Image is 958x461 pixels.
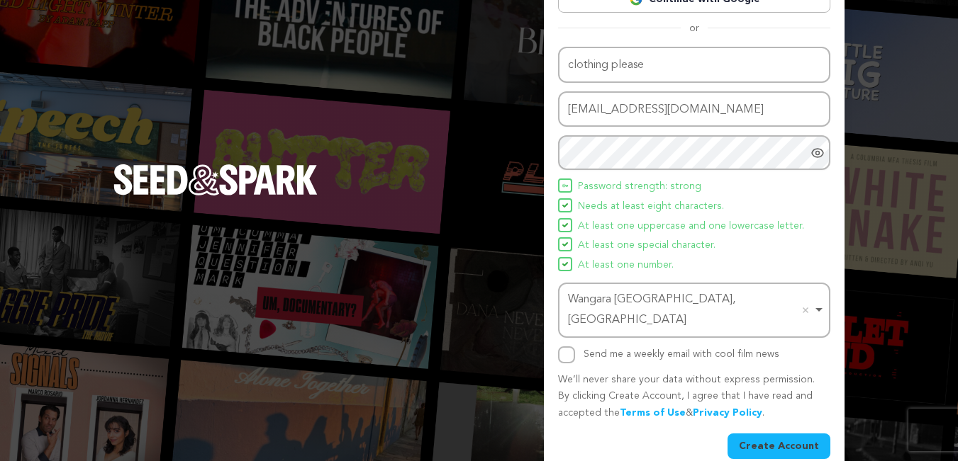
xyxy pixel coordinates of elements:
p: We’ll never share your data without express permission. By clicking Create Account, I agree that ... [558,372,830,422]
a: Seed&Spark Homepage [113,164,318,224]
a: Privacy Policy [693,408,762,418]
img: Seed&Spark Icon [562,203,568,208]
img: Seed&Spark Logo [113,164,318,195]
span: or [681,21,708,35]
span: Needs at least eight characters. [578,198,724,215]
label: Send me a weekly email with cool film news [584,349,779,359]
span: At least one uppercase and one lowercase letter. [578,218,804,235]
span: Password strength: strong [578,178,701,195]
span: At least one number. [578,257,674,274]
img: Seed&Spark Icon [562,261,568,267]
input: Name [558,47,830,83]
img: Seed&Spark Icon [562,222,568,228]
a: Show password as plain text. Warning: this will display your password on the screen. [811,146,825,160]
img: Seed&Spark Icon [562,183,568,188]
span: At least one special character. [578,237,715,254]
input: Email address [558,91,830,127]
div: Wangara [GEOGRAPHIC_DATA], [GEOGRAPHIC_DATA] [568,290,812,331]
button: Create Account [728,433,830,459]
button: Remove item: 'ChIJn1Iwrp2tMioRUFPfNbXwBAU' [798,303,813,317]
a: Terms of Use [620,408,686,418]
img: Seed&Spark Icon [562,241,568,247]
